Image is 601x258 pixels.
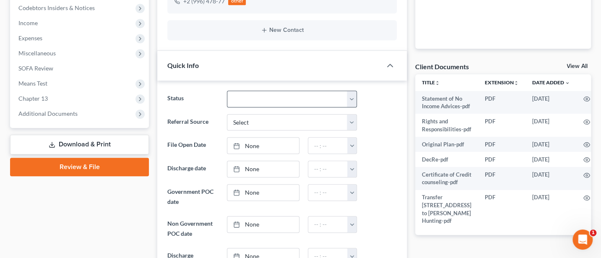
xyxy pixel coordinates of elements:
input: -- : -- [308,185,348,201]
a: Extensionunfold_more [485,79,519,86]
a: None [227,216,299,232]
td: PDF [478,91,526,114]
i: unfold_more [435,81,440,86]
td: Original Plan-pdf [415,137,478,152]
td: DecRe-pdf [415,152,478,167]
td: PDF [478,114,526,137]
i: expand_more [565,81,570,86]
td: Statement of No Income Advices-pdf [415,91,478,114]
td: [DATE] [526,137,577,152]
td: PDF [478,152,526,167]
span: Expenses [18,34,42,42]
input: -- : -- [308,161,348,177]
a: Review & File [10,158,149,176]
td: Transfer [STREET_ADDRESS] to [PERSON_NAME] Hunting-pdf [415,190,478,229]
input: -- : -- [308,138,348,154]
span: Additional Documents [18,110,78,117]
a: Download & Print [10,135,149,154]
input: -- : -- [308,216,348,232]
i: unfold_more [514,81,519,86]
button: New Contact [174,27,390,34]
span: Quick Info [167,61,199,69]
label: Discharge date [163,161,223,177]
label: Referral Source [163,114,223,131]
td: PDF [478,190,526,229]
td: PDF [478,137,526,152]
a: None [227,138,299,154]
a: View All [567,63,588,69]
iframe: Intercom live chat [572,229,593,250]
label: Government POC date [163,184,223,209]
span: SOFA Review [18,65,53,72]
div: Client Documents [415,62,469,71]
a: Titleunfold_more [422,79,440,86]
a: Date Added expand_more [532,79,570,86]
span: Miscellaneous [18,50,56,57]
td: PDF [478,167,526,190]
a: None [227,161,299,177]
td: [DATE] [526,152,577,167]
label: Non Government POC date [163,216,223,241]
td: [DATE] [526,91,577,114]
span: Codebtors Insiders & Notices [18,4,95,11]
span: Chapter 13 [18,95,48,102]
label: File Open Date [163,137,223,154]
a: None [227,185,299,201]
td: Certificate of Credit counseling-pdf [415,167,478,190]
a: SOFA Review [12,61,149,76]
span: 1 [590,229,596,236]
td: [DATE] [526,190,577,229]
label: Status [163,91,223,107]
td: [DATE] [526,167,577,190]
span: Means Test [18,80,47,87]
td: [DATE] [526,114,577,137]
td: Rights and Responsibilities-pdf [415,114,478,137]
span: Income [18,19,38,26]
